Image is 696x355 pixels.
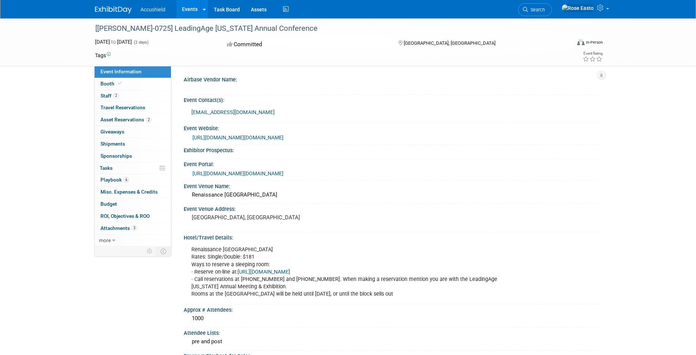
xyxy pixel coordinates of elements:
span: Misc. Expenses & Credits [100,189,158,195]
span: ROI, Objectives & ROO [100,213,150,219]
a: Attachments3 [95,223,171,234]
span: (2 days) [133,40,149,45]
span: Shipments [100,141,125,147]
a: ROI, Objectives & ROO [95,211,171,222]
a: Sponsorships [95,150,171,162]
a: Event Information [95,66,171,78]
span: 2 [113,93,119,98]
img: Rose Easto [561,4,594,12]
td: Toggle Event Tabs [156,246,171,256]
a: Booth [95,78,171,90]
span: [DATE] [DATE] [95,39,132,45]
a: Search [518,3,552,16]
div: Event Website: [184,123,601,132]
img: ExhibitDay [95,6,132,14]
a: Playbook6 [95,174,171,186]
a: more [95,235,171,246]
span: Giveaways [100,129,124,135]
span: 6 [124,177,129,183]
span: Accushield [140,7,165,12]
div: Event Format [527,38,603,49]
span: 3 [132,225,137,231]
span: Event Information [100,69,142,74]
div: Attendee Lists: [184,327,601,337]
div: Airbase Vendor Name: [184,74,601,83]
div: Renaissance [GEOGRAPHIC_DATA] [189,189,596,201]
i: Booth reservation complete [118,81,121,85]
div: Committed [225,38,387,51]
div: Exhibitor Prospectus: [184,145,601,154]
td: Tags [95,52,111,59]
img: Format-Inperson.png [577,39,585,45]
span: Playbook [100,177,129,183]
a: [URL][DOMAIN_NAME] [238,269,290,275]
div: Event Venue Address: [184,204,601,213]
a: [URL][DOMAIN_NAME][DOMAIN_NAME] [193,135,283,140]
pre: [GEOGRAPHIC_DATA], [GEOGRAPHIC_DATA] [192,214,349,221]
div: pre and post [189,336,596,347]
a: Misc. Expenses & Credits [95,186,171,198]
a: Asset Reservations2 [95,114,171,126]
div: Hotel/Travel Details: [184,232,601,241]
div: Event Rating [583,52,602,55]
div: [[PERSON_NAME]-0725] LeadingAge [US_STATE] Annual Conference [93,22,560,35]
div: Renaissance [GEOGRAPHIC_DATA] Rates: Single/Double: $181 Ways to reserve a sleeping room: · Reser... [186,242,520,301]
span: Asset Reservations [100,117,151,122]
span: [GEOGRAPHIC_DATA], [GEOGRAPHIC_DATA] [404,40,495,46]
span: Travel Reservations [100,105,145,110]
span: Sponsorships [100,153,132,159]
div: Event Portal: [184,159,601,168]
span: Attachments [100,225,137,231]
a: Tasks [95,162,171,174]
span: Staff [100,93,119,99]
span: Budget [100,201,117,207]
td: Personalize Event Tab Strip [143,246,156,256]
a: Giveaways [95,126,171,138]
span: to [110,39,117,45]
a: [URL][DOMAIN_NAME][DOMAIN_NAME] [193,171,283,176]
a: Shipments [95,138,171,150]
span: Search [528,7,545,12]
div: 1000 [189,313,596,324]
div: Approx # Attendees: [184,304,601,314]
div: In-Person [586,40,603,45]
a: Travel Reservations [95,102,171,114]
a: Budget [95,198,171,210]
div: Event Venue Name: [184,181,601,190]
a: Staff2 [95,90,171,102]
a: [EMAIL_ADDRESS][DOMAIN_NAME] [191,109,275,116]
span: more [99,237,111,243]
span: Booth [100,81,123,87]
span: Tasks [100,165,113,171]
div: Event Contact(s): [184,95,601,104]
span: 2 [146,117,151,122]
